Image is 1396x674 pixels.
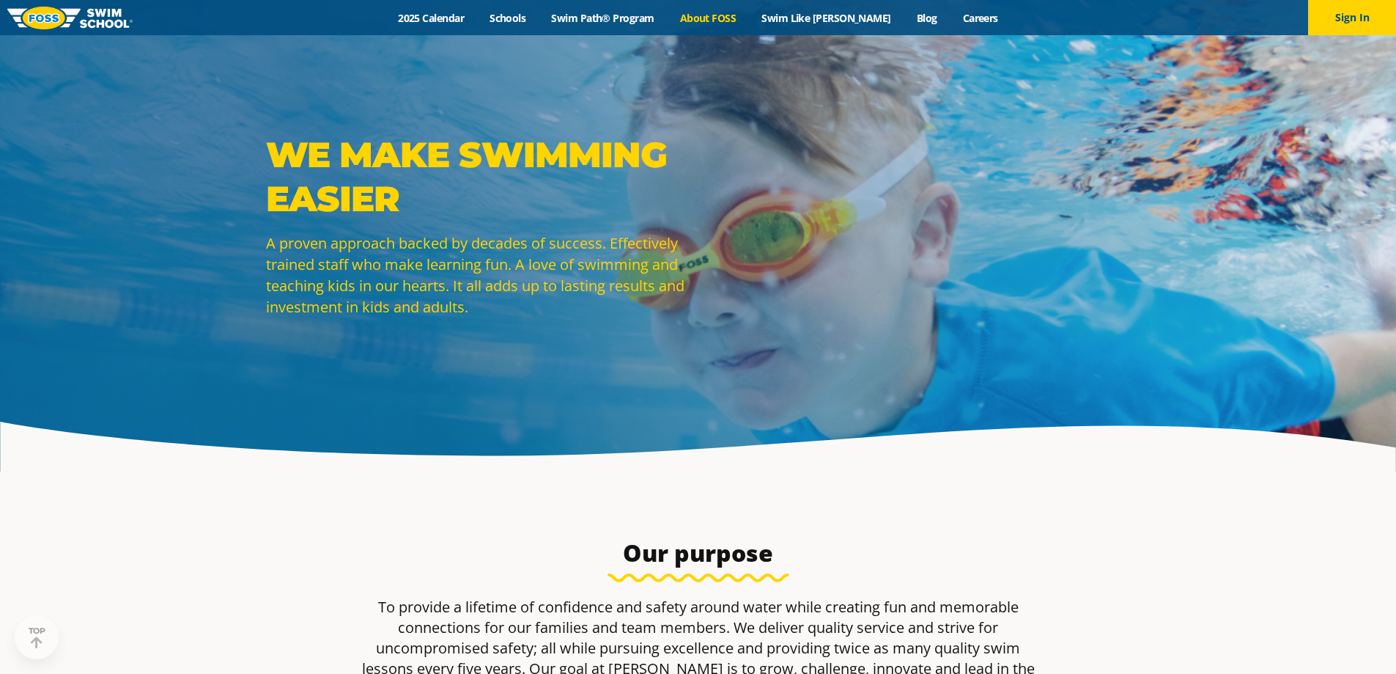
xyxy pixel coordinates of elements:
[266,133,691,221] p: WE MAKE SWIMMING EASIER
[904,11,950,25] a: Blog
[385,11,477,25] a: 2025 Calendar
[749,11,904,25] a: Swim Like [PERSON_NAME]
[477,11,539,25] a: Schools
[667,11,749,25] a: About FOSS
[29,626,45,649] div: TOP
[352,538,1044,568] h3: Our purpose
[266,232,691,318] p: A proven approach backed by decades of success. Effectively trained staff who make learning fun. ...
[950,11,1011,25] a: Careers
[539,11,667,25] a: Swim Path® Program
[7,7,133,29] img: FOSS Swim School Logo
